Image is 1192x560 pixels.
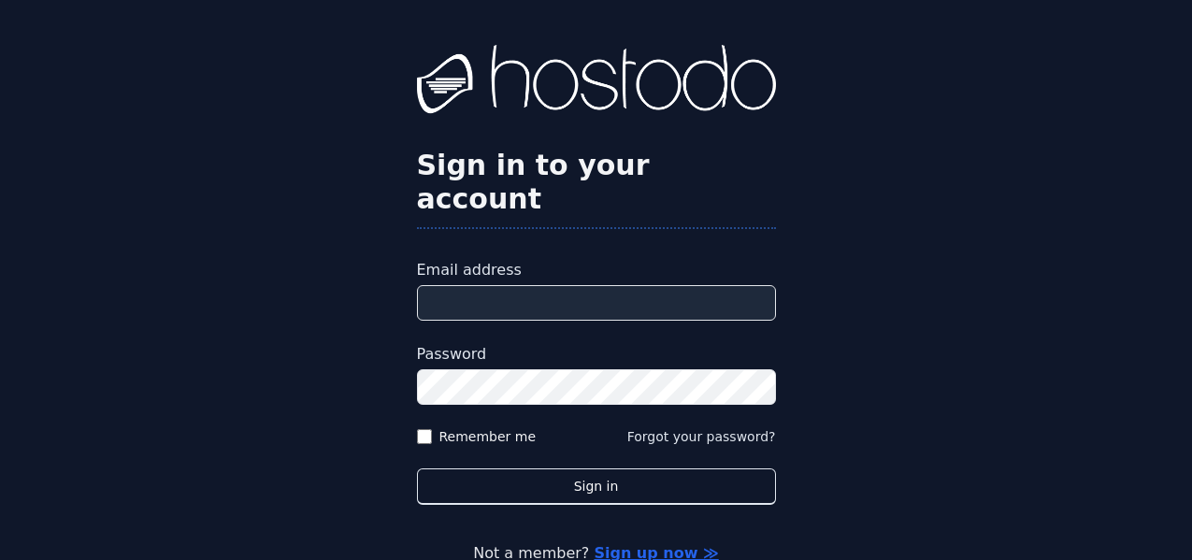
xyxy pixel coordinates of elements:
[417,149,776,216] h2: Sign in to your account
[417,259,776,281] label: Email address
[439,427,537,446] label: Remember me
[417,45,776,120] img: Hostodo
[417,468,776,505] button: Sign in
[627,427,776,446] button: Forgot your password?
[417,343,776,366] label: Password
